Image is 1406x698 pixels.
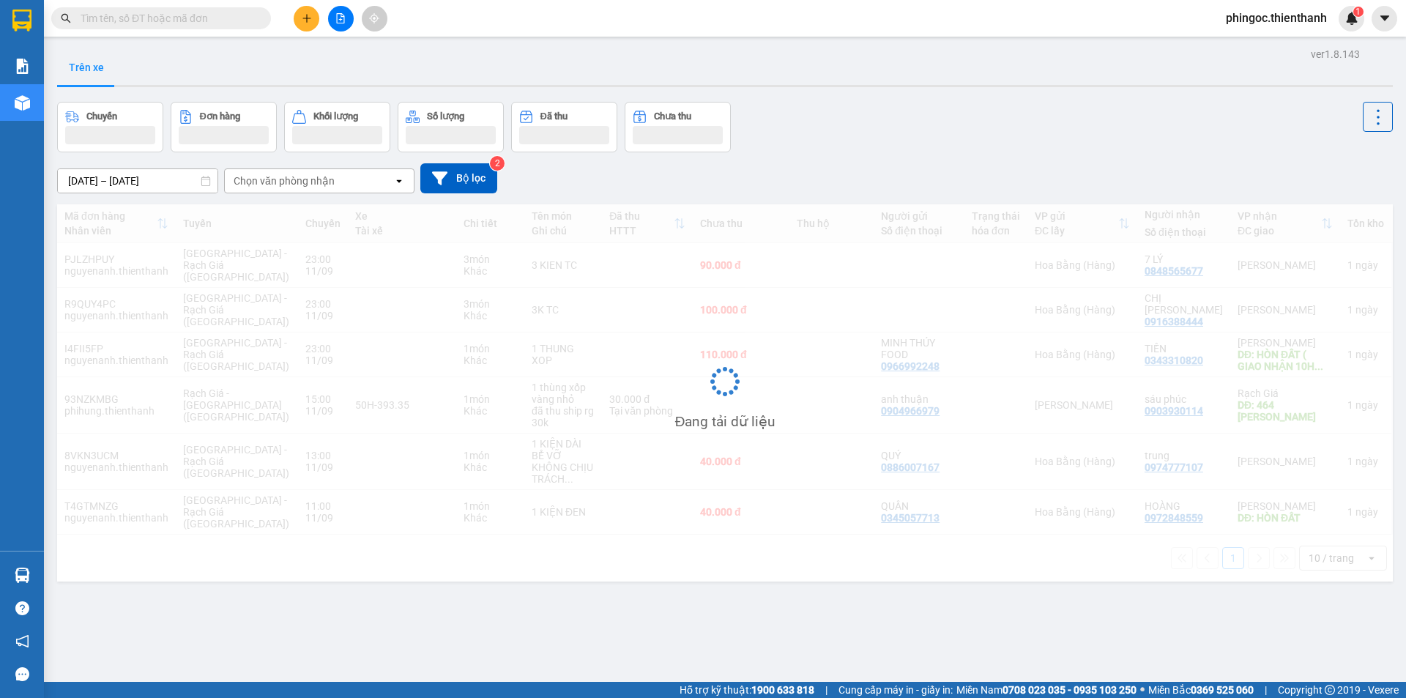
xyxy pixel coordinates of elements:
strong: 0708 023 035 - 0935 103 250 [1003,684,1137,696]
input: Tìm tên, số ĐT hoặc mã đơn [81,10,253,26]
span: message [15,667,29,681]
svg: open [393,175,405,187]
span: | [825,682,827,698]
div: Đã thu [540,111,568,122]
span: aim [369,13,379,23]
div: Khối lượng [313,111,358,122]
button: Khối lượng [284,102,390,152]
span: caret-down [1378,12,1391,25]
span: Miền Nam [956,682,1137,698]
span: 1 [1355,7,1361,17]
button: Đơn hàng [171,102,277,152]
button: file-add [328,6,354,31]
img: warehouse-icon [15,95,30,111]
button: aim [362,6,387,31]
div: Chưa thu [654,111,691,122]
span: copyright [1325,685,1335,695]
img: warehouse-icon [15,568,30,583]
span: search [61,13,71,23]
button: Trên xe [57,50,116,85]
div: Đơn hàng [200,111,240,122]
span: Hỗ trợ kỹ thuật: [680,682,814,698]
div: Chuyến [86,111,117,122]
sup: 2 [490,156,505,171]
div: Chọn văn phòng nhận [234,174,335,188]
span: Cung cấp máy in - giấy in: [838,682,953,698]
button: Số lượng [398,102,504,152]
input: Select a date range. [58,169,217,193]
button: plus [294,6,319,31]
div: Đang tải dữ liệu [675,411,775,433]
span: Miền Bắc [1148,682,1254,698]
img: icon-new-feature [1345,12,1358,25]
button: caret-down [1372,6,1397,31]
img: solution-icon [15,59,30,74]
span: phingoc.thienthanh [1214,9,1339,27]
span: file-add [335,13,346,23]
span: ⚪️ [1140,687,1145,693]
strong: 0369 525 060 [1191,684,1254,696]
div: ver 1.8.143 [1311,46,1360,62]
div: Số lượng [427,111,464,122]
button: Chuyến [57,102,163,152]
span: notification [15,634,29,648]
span: question-circle [15,601,29,615]
img: logo-vxr [12,10,31,31]
span: | [1265,682,1267,698]
button: Bộ lọc [420,163,497,193]
button: Đã thu [511,102,617,152]
sup: 1 [1353,7,1364,17]
span: plus [302,13,312,23]
button: Chưa thu [625,102,731,152]
strong: 1900 633 818 [751,684,814,696]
